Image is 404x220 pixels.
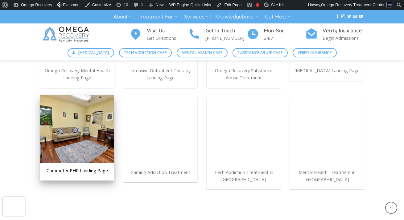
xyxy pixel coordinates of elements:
span: Omega Recovery Treatment Center [321,2,385,7]
p: Begin Admissions [323,35,364,42]
a: Follow on Facebook [336,15,339,19]
a: Gaming Addiction Treatment [123,97,197,182]
p: Tech Addiction Treatment in [GEOGRAPHIC_DATA] [210,169,278,183]
p: Omega Recovery Substance Abuse Treatment [210,67,278,81]
a: Substance Abuse Care [233,48,288,57]
a: [MEDICAL_DATA] [68,48,114,57]
p: Commuter PHP Landing Page [43,167,111,174]
span: Tech Addiction Care [124,50,167,56]
a: Mental Health Care [177,48,228,57]
a: Follow on Instagram [341,15,345,19]
span: Site Kit [271,2,284,7]
p: Get Directions [147,35,188,42]
h4: Mon-Sun [264,27,305,35]
a: Follow on YouTube [359,15,363,19]
a: Get In Touch [PHONE_NUMBER] [188,27,247,42]
a: Tech Addiction Care [119,48,172,57]
a: Treatment For [138,11,177,23]
h4: Visit Us [147,27,188,35]
p: [PHONE_NUMBER] [205,35,247,42]
a: Verify Insurance [293,48,337,57]
span: Verify Insurance [298,50,332,56]
p: 24/7 [264,35,305,42]
a: Verify Insurance Begin Admissions [305,27,364,42]
h4: Get In Touch [205,27,247,35]
a: Mental Health Treatment in [GEOGRAPHIC_DATA] [290,97,364,189]
a: Services [184,11,208,23]
p: Omega Recovery Mental Health Landing Page [43,67,111,81]
p: [MEDICAL_DATA] Landing Page [293,67,361,74]
p: Intensive Outpatient Therapy Landing Page [126,67,194,81]
p: Gaming Addiction Treatment [126,169,194,176]
a: Visit Us Get Directions [130,27,188,42]
span: [MEDICAL_DATA] [78,50,109,56]
span: Mental Health Care [182,50,222,56]
a: Follow on Twitter [347,15,351,19]
a: Tech Addiction Treatment in [GEOGRAPHIC_DATA] [207,97,281,189]
a: About [113,11,132,23]
a: Go to top [385,202,397,214]
a: Get Help [265,11,291,23]
div: Focus keyphrase not set [256,3,259,7]
p: Mental Health Treatment in [GEOGRAPHIC_DATA] [293,169,361,183]
a: Send us an email [353,15,357,19]
span: Substance Abuse Care [237,50,282,56]
a: Knowledgebase [215,11,258,23]
a: Commuter PHP Landing Page [40,95,114,181]
h4: Verify Insurance [323,27,364,35]
img: Omega Recovery [40,23,94,45]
